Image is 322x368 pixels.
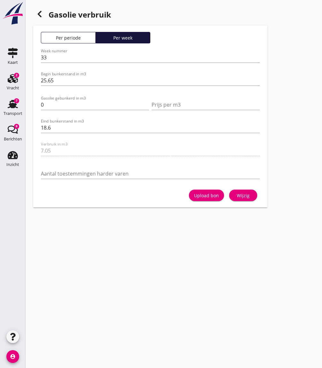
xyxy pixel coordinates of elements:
[4,137,22,141] div: Berichten
[6,350,19,363] i: account_circle
[8,60,18,64] div: Kaart
[14,73,19,78] div: 2
[189,190,224,201] button: Upload bon
[41,100,149,110] input: Gasolie gebunkerd in m3
[96,32,151,43] button: Per week
[1,2,24,25] img: logo-small.a267ee39.svg
[14,124,19,129] div: 9
[41,75,260,86] input: Begin bunkerstand in m3
[33,8,267,23] h1: Gasolie verbruik
[194,192,219,199] div: Upload bon
[41,123,260,133] input: Eind bunkerstand in m3
[14,98,19,103] div: 7
[4,111,22,116] div: Transport
[152,100,260,110] input: Prijs per m3
[6,162,19,167] div: Inzicht
[229,190,257,201] button: Wijzig
[99,34,148,41] div: Per week
[44,34,93,41] div: Per periode
[7,86,19,90] div: Vracht
[234,192,252,199] div: Wijzig
[41,32,96,43] button: Per periode
[41,169,260,179] input: Aantal toestemmingen harder varen
[41,52,260,63] input: Week nummer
